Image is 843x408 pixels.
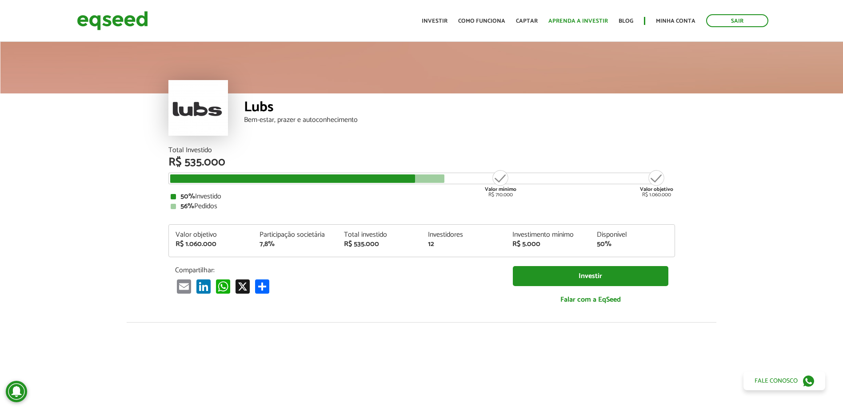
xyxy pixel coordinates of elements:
a: Captar [516,18,538,24]
div: R$ 535.000 [344,241,415,248]
div: 50% [597,241,668,248]
img: logo_orange.svg [14,14,21,21]
a: Blog [619,18,633,24]
strong: Valor objetivo [640,185,673,194]
strong: 50% [180,190,195,202]
div: Lubs [244,100,675,117]
img: website_grey.svg [14,23,21,30]
div: R$ 5.000 [512,241,583,248]
div: 12 [428,241,499,248]
a: Fale conosco [743,372,825,390]
a: Compartilhar [253,279,271,294]
a: LinkedIn [195,279,212,294]
img: tab_keywords_by_traffic_grey.svg [96,52,104,59]
a: Investir [513,266,668,286]
a: WhatsApp [214,279,232,294]
a: Como funciona [458,18,505,24]
div: Total investido [344,231,415,238]
a: X [234,279,252,294]
div: v 4.0.25 [25,14,44,21]
div: Participação societária [260,231,331,238]
strong: 56% [180,200,194,212]
div: Domínio [47,53,68,58]
div: Valor objetivo [176,231,247,238]
div: Disponível [597,231,668,238]
div: R$ 1.060.000 [640,169,673,198]
img: EqSeed [77,9,148,32]
a: Aprenda a investir [548,18,608,24]
a: Falar com a EqSeed [513,291,668,309]
div: Bem-estar, prazer e autoconhecimento [244,117,675,124]
a: Minha conta [656,18,695,24]
div: R$ 1.060.000 [176,241,247,248]
a: Email [175,279,193,294]
div: R$ 710.000 [484,169,517,198]
div: 7,8% [260,241,331,248]
div: [PERSON_NAME]: [DOMAIN_NAME] [23,23,127,30]
div: Investimento mínimo [512,231,583,238]
img: tab_domain_overview_orange.svg [37,52,44,59]
div: Palavras-chave [106,53,140,58]
div: Pedidos [171,203,673,210]
a: Sair [706,14,768,27]
div: Investidores [428,231,499,238]
div: Total Investido [168,147,675,154]
div: R$ 535.000 [168,157,675,168]
a: Investir [422,18,447,24]
strong: Valor mínimo [485,185,516,194]
div: Investido [171,193,673,200]
p: Compartilhar: [175,266,499,275]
